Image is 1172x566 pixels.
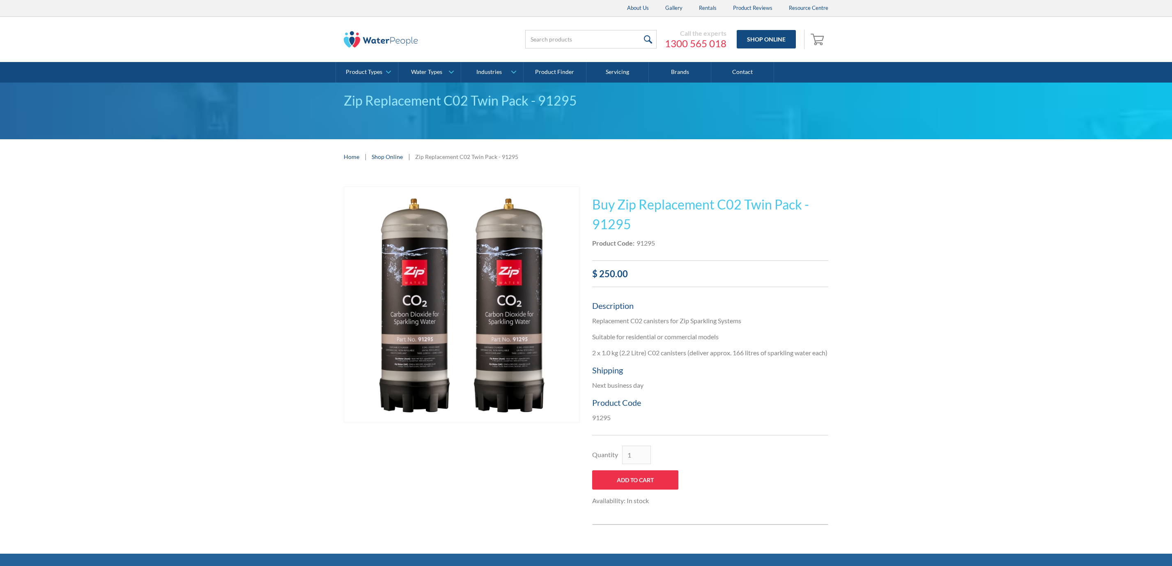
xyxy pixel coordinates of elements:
[649,62,711,83] a: Brands
[592,239,634,247] strong: Product Code:
[524,62,586,83] a: Product Finder
[586,62,649,83] a: Servicing
[372,152,403,161] a: Shop Online
[592,496,678,506] div: Availability: In stock
[344,187,579,422] img: Zip Replacement C02 Twin Pack - 91295
[665,29,726,37] div: Call the experts
[592,267,828,281] div: $ 250.00
[415,152,518,161] div: Zip Replacement C02 Twin Pack - 91295
[411,69,442,76] div: Water Types
[407,152,411,161] div: |
[592,332,828,342] p: Suitable for residential or commercial models
[336,62,398,83] a: Product Types
[344,91,828,110] div: Zip Replacement C02 Twin Pack - 91295
[737,30,796,48] a: Shop Online
[592,299,828,312] h5: Description
[637,238,655,248] div: 91295
[592,348,828,358] p: 2 x 1.0 kg (2.2 Litre) C02 canisters (deliver approx. 166 litres of sparkling water each)
[344,31,418,48] img: The Water People
[592,380,828,390] p: Next business day
[665,37,726,50] a: 1300 565 018
[711,62,774,83] a: Contact
[398,62,460,83] a: Water Types
[525,30,657,48] input: Search products
[592,364,828,376] h5: Shipping
[592,470,678,490] input: Add to Cart
[476,69,502,76] div: Industries
[346,69,382,76] div: Product Types
[363,152,368,161] div: |
[809,30,828,49] a: Open cart
[811,32,826,46] img: shopping cart
[344,152,359,161] a: Home
[592,316,828,326] p: Replacement C02 canisters for Zip Sparkling Systems
[592,413,828,423] p: 91295
[592,450,618,460] label: Quantity
[344,186,580,423] a: open lightbox
[592,396,828,409] h5: Product Code
[461,62,523,83] a: Industries
[592,195,828,234] h1: Buy Zip Replacement C02 Twin Pack - 91295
